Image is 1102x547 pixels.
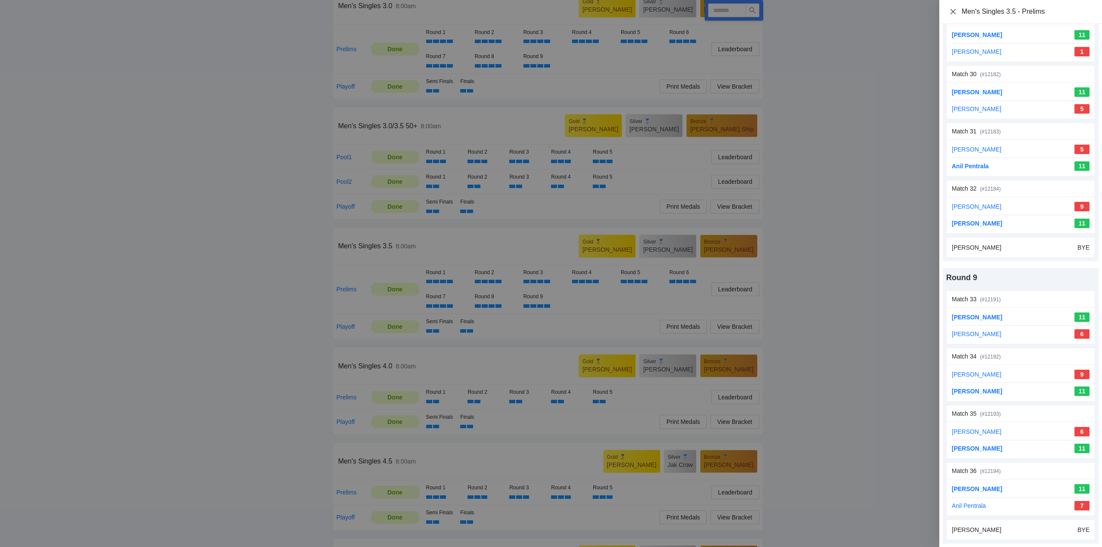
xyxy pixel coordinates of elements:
span: Match 31 [952,128,977,135]
a: [PERSON_NAME] [952,48,1001,55]
div: 11 [1074,484,1090,494]
div: 1 [1074,47,1090,56]
a: [PERSON_NAME] [952,89,1002,96]
div: BYE [1077,525,1090,535]
span: Match 34 [952,353,977,360]
a: [PERSON_NAME] [952,485,1002,492]
div: 6 [1074,427,1090,436]
span: Match 35 [952,410,977,417]
div: 11 [1074,444,1090,453]
a: [PERSON_NAME] [952,146,1001,153]
a: [PERSON_NAME] [952,203,1001,210]
div: Men's Singles 3.5 - Prelims [962,7,1092,16]
a: [PERSON_NAME] [952,428,1001,435]
span: Match 32 [952,185,977,192]
span: (# 12194 ) [980,468,1001,474]
span: (# 12191 ) [980,297,1001,303]
a: [PERSON_NAME] [952,220,1002,227]
span: Match 36 [952,467,977,474]
div: [PERSON_NAME] [952,525,1001,535]
a: [PERSON_NAME] [952,388,1002,395]
a: [PERSON_NAME] [952,331,1001,337]
a: [PERSON_NAME] [952,31,1002,38]
div: Round 9 [946,272,1095,284]
div: 11 [1074,386,1090,396]
a: [PERSON_NAME] [952,105,1001,112]
span: Match 30 [952,71,977,77]
div: 11 [1074,312,1090,322]
div: 9 [1074,370,1090,379]
div: 11 [1074,30,1090,40]
div: [PERSON_NAME] [952,243,1001,252]
div: 11 [1074,161,1090,171]
div: 5 [1074,145,1090,154]
span: Match 33 [952,296,977,303]
span: close [950,8,957,15]
span: (# 12193 ) [980,411,1001,417]
div: BYE [1077,243,1090,252]
div: 6 [1074,329,1090,339]
div: 11 [1074,87,1090,97]
a: [PERSON_NAME] [952,371,1001,378]
div: 5 [1074,104,1090,114]
div: 9 [1074,202,1090,211]
a: [PERSON_NAME] [952,445,1002,452]
a: Anil Pentrala [952,502,986,509]
a: Anil Pentrala [952,163,989,170]
span: (# 12182 ) [980,71,1001,77]
div: 7 [1074,501,1090,510]
span: (# 12184 ) [980,186,1001,192]
div: 11 [1074,219,1090,228]
a: [PERSON_NAME] [952,314,1002,321]
span: (# 12183 ) [980,129,1001,135]
button: Close [950,8,957,15]
span: (# 12192 ) [980,354,1001,360]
